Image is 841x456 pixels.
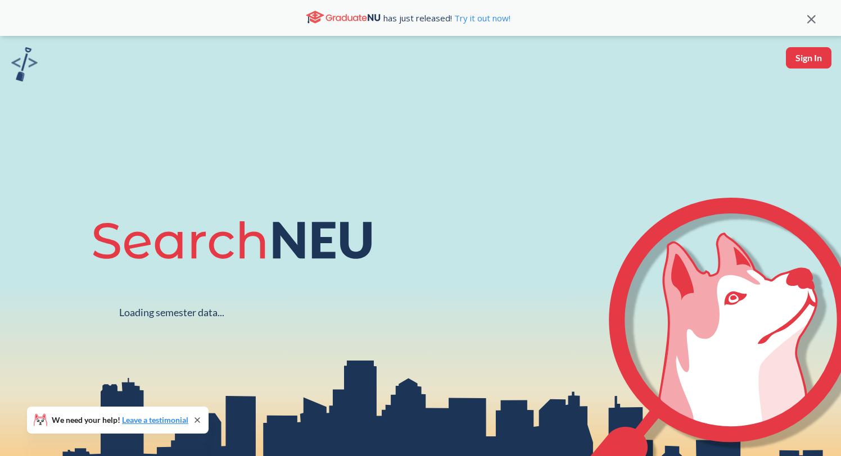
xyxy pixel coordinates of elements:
[52,416,188,424] span: We need your help!
[122,415,188,425] a: Leave a testimonial
[11,47,38,85] a: sandbox logo
[119,306,224,319] div: Loading semester data...
[11,47,38,81] img: sandbox logo
[786,47,831,69] button: Sign In
[383,12,510,24] span: has just released!
[452,12,510,24] a: Try it out now!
